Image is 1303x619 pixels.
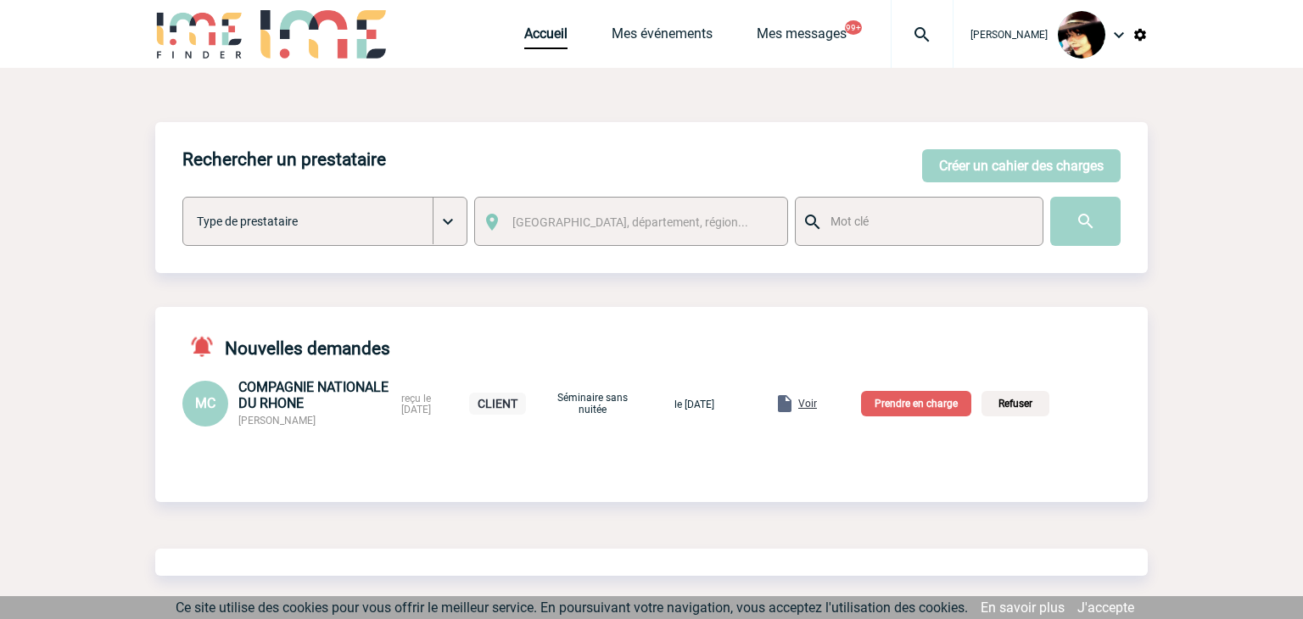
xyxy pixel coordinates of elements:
[981,599,1065,616] a: En savoir plus
[238,415,316,427] span: [PERSON_NAME]
[845,20,862,35] button: 99+
[469,393,526,415] p: CLIENT
[757,25,847,49] a: Mes messages
[1050,197,1121,246] input: Submit
[182,149,386,170] h4: Rechercher un prestataire
[612,25,713,49] a: Mes événements
[401,393,431,415] span: reçu le [DATE]
[176,599,968,616] span: Ce site utilise des cookies pour vous offrir le meilleur service. En poursuivant votre navigation...
[981,391,1049,416] p: Refuser
[189,334,225,359] img: notifications-active-24-px-r.png
[1077,599,1134,616] a: J'accepte
[734,394,820,410] a: Voir
[524,25,568,49] a: Accueil
[1058,11,1105,59] img: 101023-0.jpg
[674,399,714,410] span: le [DATE]
[182,334,390,359] h4: Nouvelles demandes
[798,398,817,410] span: Voir
[826,210,1027,232] input: Mot clé
[155,10,243,59] img: IME-Finder
[861,391,971,416] p: Prendre en charge
[195,395,215,411] span: MC
[775,393,795,414] img: folder.png
[512,215,748,229] span: [GEOGRAPHIC_DATA], département, région...
[550,392,635,415] p: Séminaire sans nuitée
[238,379,389,411] span: COMPAGNIE NATIONALE DU RHONE
[970,29,1048,41] span: [PERSON_NAME]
